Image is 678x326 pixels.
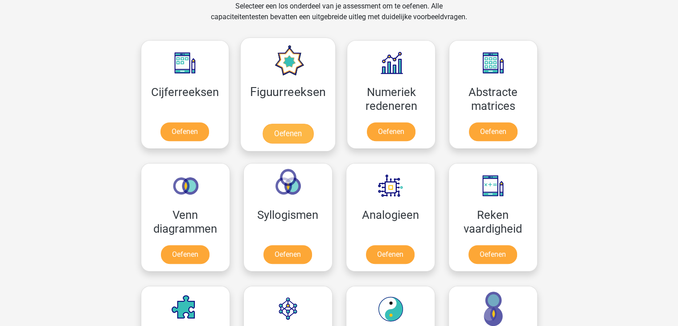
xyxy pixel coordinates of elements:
[161,245,210,264] a: Oefenen
[366,245,415,264] a: Oefenen
[367,122,415,141] a: Oefenen
[263,124,313,143] a: Oefenen
[263,245,312,264] a: Oefenen
[469,122,518,141] a: Oefenen
[160,122,209,141] a: Oefenen
[202,1,476,33] div: Selecteer een los onderdeel van je assessment om te oefenen. Alle capaciteitentesten bevatten een...
[468,245,517,264] a: Oefenen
